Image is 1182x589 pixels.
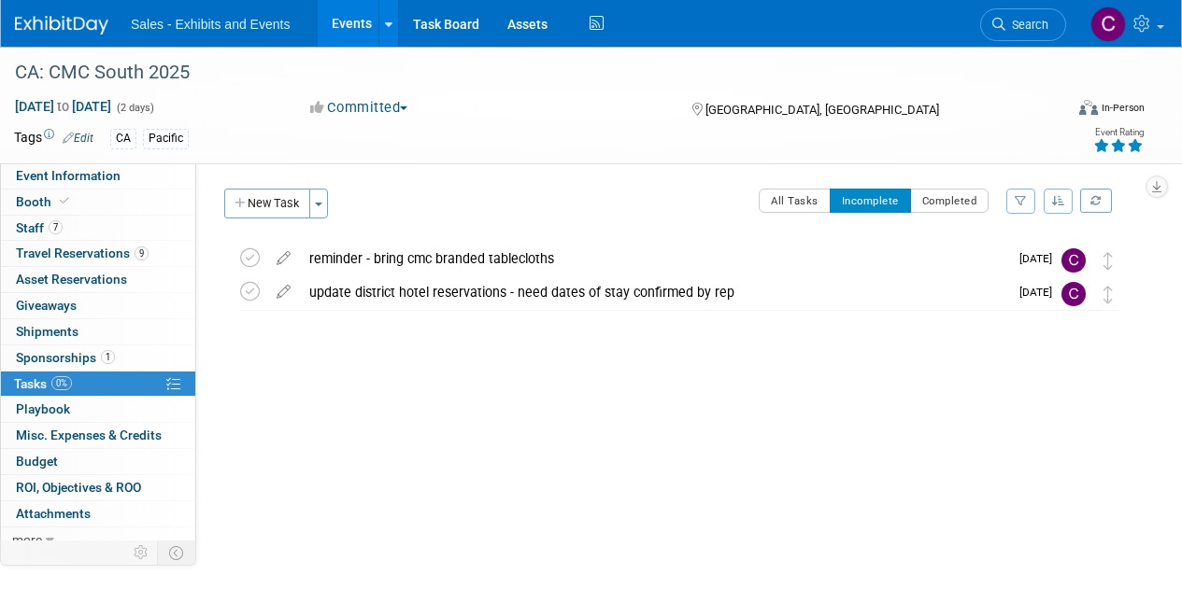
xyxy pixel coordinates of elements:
[1,372,195,397] a: Tasks0%
[60,196,69,206] i: Booth reservation complete
[300,243,1008,274] div: reminder - bring cmc branded tablecloths
[1104,252,1113,270] i: Move task
[14,128,93,149] td: Tags
[115,102,154,114] span: (2 days)
[14,98,112,115] span: [DATE] [DATE]
[1005,18,1048,32] span: Search
[54,99,72,114] span: to
[1019,252,1061,265] span: [DATE]
[101,350,115,364] span: 1
[1,423,195,448] a: Misc. Expenses & Credits
[51,376,72,390] span: 0%
[1,449,195,474] a: Budget
[14,376,72,391] span: Tasks
[1,345,195,371] a: Sponsorships1
[1061,282,1086,306] img: Christine Lurz
[135,246,149,260] span: 9
[267,284,300,301] a: edit
[1,501,195,526] a: Attachments
[1019,286,1061,299] span: [DATE]
[1080,189,1112,213] a: Refresh
[16,298,77,313] span: Giveaways
[16,168,121,183] span: Event Information
[16,350,115,365] span: Sponsorships
[15,16,108,35] img: ExhibitDay
[158,540,196,565] td: Toggle Event Tabs
[16,324,78,339] span: Shipments
[1104,286,1113,303] i: Move task
[16,245,149,260] span: Travel Reservations
[16,428,162,442] span: Misc. Expenses & Credits
[49,220,63,234] span: 7
[830,189,911,213] button: Incomplete
[1,267,195,292] a: Asset Reservations
[16,480,141,495] span: ROI, Objectives & ROO
[1,319,195,344] a: Shipments
[1,241,195,266] a: Travel Reservations9
[12,532,42,547] span: more
[143,129,189,148] div: Pacific
[1,397,195,422] a: Playbook
[1,163,195,189] a: Event Information
[1,216,195,241] a: Staff7
[224,189,310,218] button: New Task
[267,250,300,267] a: edit
[300,276,1008,308] div: update district hotel reservations - need dates of stay confirmed by rep
[16,194,73,209] span: Booth
[1079,100,1098,115] img: Format-Inperson.png
[910,189,990,213] button: Completed
[131,17,290,32] span: Sales - Exhibits and Events
[1,189,195,215] a: Booth
[304,98,415,118] button: Committed
[759,189,831,213] button: All Tasks
[1101,101,1145,115] div: In-Person
[1090,7,1126,42] img: Christine Lurz
[125,540,158,565] td: Personalize Event Tab Strip
[705,103,939,117] span: [GEOGRAPHIC_DATA], [GEOGRAPHIC_DATA]
[8,56,1048,90] div: CA: CMC South 2025
[979,97,1145,125] div: Event Format
[16,454,58,469] span: Budget
[63,132,93,145] a: Edit
[16,401,70,416] span: Playbook
[110,129,136,148] div: CA
[1,527,195,553] a: more
[16,506,91,521] span: Attachments
[1093,128,1144,137] div: Event Rating
[16,272,127,287] span: Asset Reservations
[16,220,63,235] span: Staff
[1,475,195,500] a: ROI, Objectives & ROO
[1,293,195,318] a: Giveaways
[980,8,1066,41] a: Search
[1061,248,1086,273] img: Christine Lurz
